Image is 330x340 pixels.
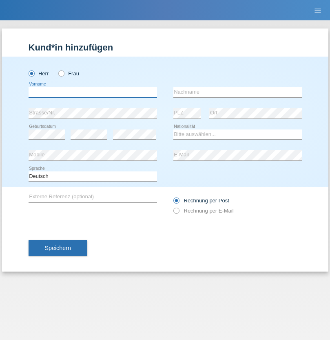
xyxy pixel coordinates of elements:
label: Rechnung per E-Mail [173,208,234,214]
input: Rechnung per E-Mail [173,208,179,218]
h1: Kund*in hinzufügen [29,42,302,53]
a: menu [310,8,326,13]
input: Frau [58,70,64,76]
input: Herr [29,70,34,76]
label: Rechnung per Post [173,197,229,204]
button: Speichern [29,240,87,256]
input: Rechnung per Post [173,197,179,208]
label: Herr [29,70,49,77]
span: Speichern [45,245,71,251]
label: Frau [58,70,79,77]
i: menu [314,7,322,15]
